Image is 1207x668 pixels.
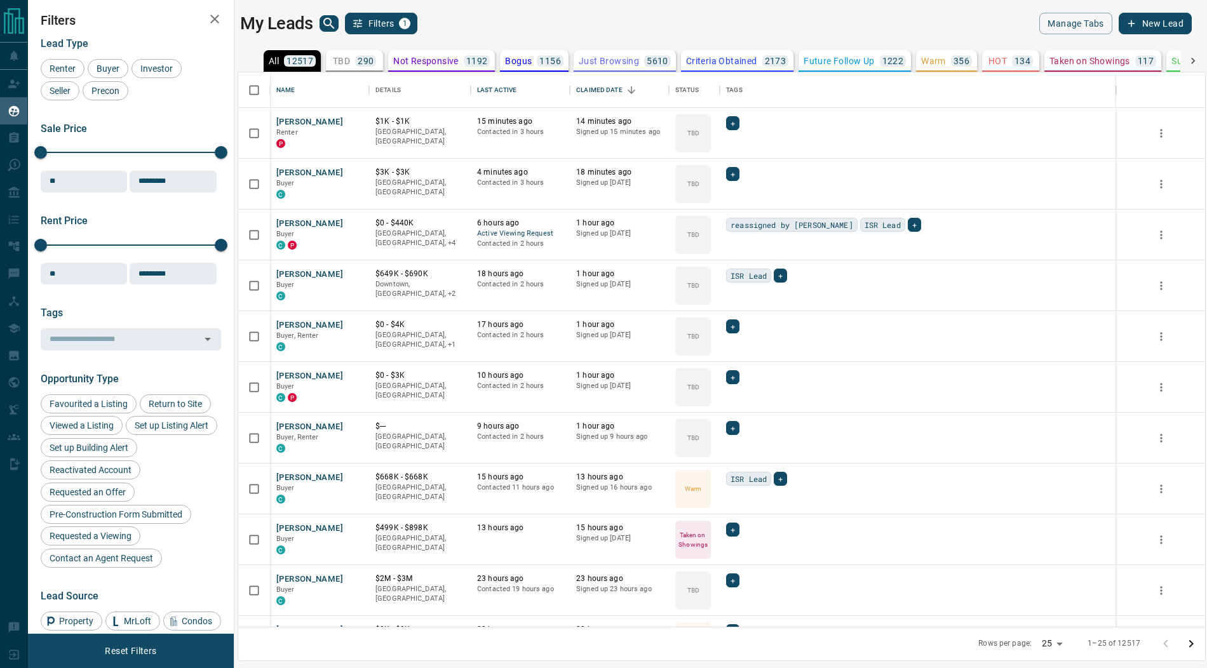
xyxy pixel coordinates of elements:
[720,72,1116,108] div: Tags
[375,269,464,279] p: $649K - $690K
[1152,479,1171,498] button: more
[912,218,917,231] span: +
[131,59,182,78] div: Investor
[41,13,221,28] h2: Filters
[731,168,735,180] span: +
[276,573,343,585] button: [PERSON_NAME]
[276,585,295,594] span: Buyer
[778,269,783,282] span: +
[333,57,350,65] p: TBD
[345,13,418,34] button: Filters1
[400,19,409,28] span: 1
[240,13,313,34] h1: My Leads
[921,57,946,65] p: Warm
[731,422,735,434] span: +
[731,320,735,333] span: +
[726,421,739,435] div: +
[276,116,343,128] button: [PERSON_NAME]
[1119,13,1192,34] button: New Lead
[41,307,63,319] span: Tags
[375,523,464,533] p: $499K - $898K
[576,573,663,584] p: 23 hours ago
[276,545,285,554] div: condos.ca
[731,574,735,587] span: +
[1138,57,1154,65] p: 117
[276,167,343,179] button: [PERSON_NAME]
[477,584,563,594] p: Contacted 19 hours ago
[375,127,464,147] p: [GEOGRAPHIC_DATA], [GEOGRAPHIC_DATA]
[669,72,720,108] div: Status
[199,330,217,348] button: Open
[119,616,156,626] span: MrLoft
[687,433,699,443] p: TBD
[686,57,757,65] p: Criteria Obtained
[576,381,663,391] p: Signed up [DATE]
[375,421,464,432] p: $---
[726,523,739,537] div: +
[1152,276,1171,295] button: more
[375,178,464,197] p: [GEOGRAPHIC_DATA], [GEOGRAPHIC_DATA]
[687,230,699,239] p: TBD
[375,624,464,635] p: $3K - $3K
[576,127,663,137] p: Signed up 15 minutes ago
[576,624,663,635] p: 23 hours ago
[477,72,516,108] div: Last Active
[375,432,464,451] p: [GEOGRAPHIC_DATA], [GEOGRAPHIC_DATA]
[731,523,735,536] span: +
[576,483,663,493] p: Signed up 16 hours ago
[687,281,699,290] p: TBD
[177,616,217,626] span: Condos
[41,81,79,100] div: Seller
[375,279,464,299] p: North York, Toronto
[477,116,563,127] p: 15 minutes ago
[144,399,206,409] span: Return to Site
[774,472,787,486] div: +
[576,116,663,127] p: 14 minutes ago
[570,72,669,108] div: Claimed Date
[41,373,119,385] span: Opportunity Type
[88,59,128,78] div: Buyer
[87,86,124,96] span: Precon
[1152,581,1171,600] button: more
[1152,175,1171,194] button: more
[276,535,295,543] span: Buyer
[765,57,786,65] p: 2173
[687,179,699,189] p: TBD
[1088,638,1140,649] p: 1–25 of 12517
[83,81,128,100] div: Precon
[130,420,213,431] span: Set up Listing Alert
[477,269,563,279] p: 18 hours ago
[41,37,88,50] span: Lead Type
[375,370,464,381] p: $0 - $3K
[393,57,459,65] p: Not Responsive
[576,269,663,279] p: 1 hour ago
[477,218,563,229] p: 6 hours ago
[375,167,464,178] p: $3K - $3K
[45,399,132,409] span: Favourited a Listing
[576,584,663,594] p: Signed up 23 hours ago
[92,63,124,74] span: Buyer
[477,229,563,239] span: Active Viewing Request
[41,526,140,545] div: Requested a Viewing
[1049,57,1130,65] p: Taken on Showings
[140,394,211,413] div: Return to Site
[276,331,319,340] span: Buyer, Renter
[774,269,787,283] div: +
[41,505,191,524] div: Pre-Construction Form Submitted
[726,319,739,333] div: +
[576,421,663,432] p: 1 hour ago
[55,616,98,626] span: Property
[126,416,217,435] div: Set up Listing Alert
[687,382,699,392] p: TBD
[954,57,969,65] p: 356
[276,139,285,148] div: property.ca
[45,443,133,453] span: Set up Building Alert
[288,393,297,402] div: property.ca
[41,394,137,413] div: Favourited a Listing
[778,472,783,485] span: +
[477,319,563,330] p: 17 hours ago
[731,472,767,485] span: ISR Lead
[505,57,532,65] p: Bogus
[276,433,319,441] span: Buyer, Renter
[477,239,563,249] p: Contacted in 2 hours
